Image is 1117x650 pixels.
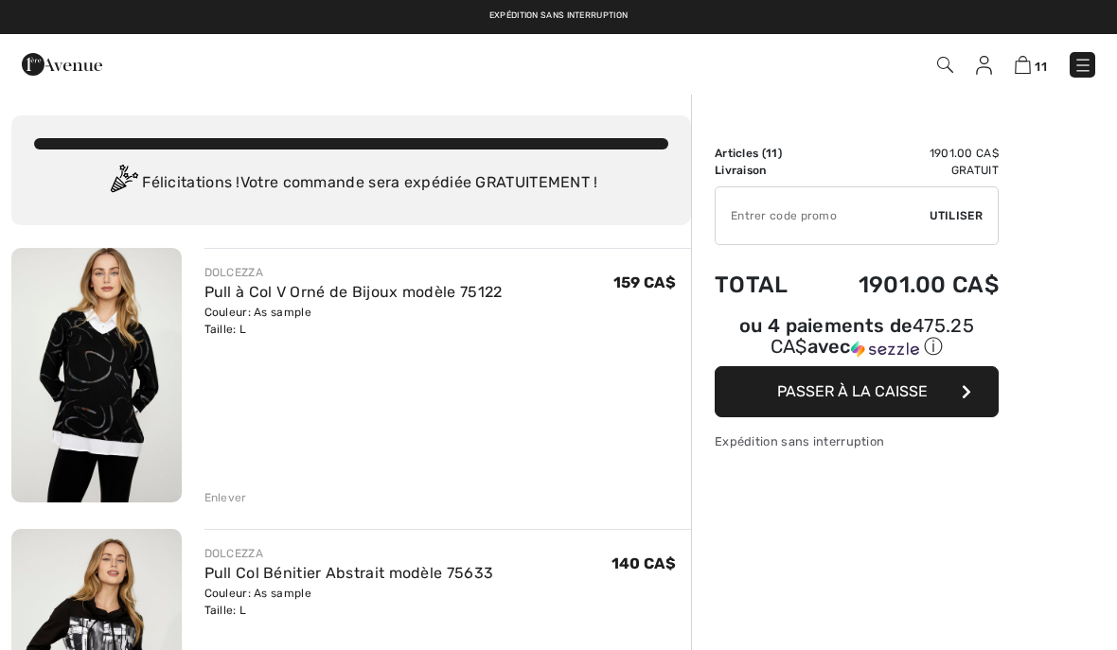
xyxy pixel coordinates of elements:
[716,187,930,244] input: Code promo
[1015,56,1031,74] img: Panier d'achat
[715,432,999,450] div: Expédition sans interruption
[812,253,999,317] td: 1901.00 CA$
[204,304,503,338] div: Couleur: As sample Taille: L
[930,207,983,224] span: Utiliser
[812,162,999,179] td: Gratuit
[204,585,494,619] div: Couleur: As sample Taille: L
[22,54,102,72] a: 1ère Avenue
[1073,56,1092,75] img: Menu
[715,317,999,366] div: ou 4 paiements de475.25 CA$avecSezzle Cliquez pour en savoir plus sur Sezzle
[771,314,974,358] span: 475.25 CA$
[715,366,999,417] button: Passer à la caisse
[777,382,928,400] span: Passer à la caisse
[204,545,494,562] div: DOLCEZZA
[22,45,102,83] img: 1ère Avenue
[715,253,812,317] td: Total
[715,162,812,179] td: Livraison
[937,57,953,73] img: Recherche
[715,145,812,162] td: Articles ( )
[851,341,919,358] img: Sezzle
[104,165,142,202] img: Congratulation2.svg
[715,317,999,360] div: ou 4 paiements de avec
[34,165,668,202] div: Félicitations ! Votre commande sera expédiée GRATUITEMENT !
[204,489,247,506] div: Enlever
[11,248,182,502] img: Pull à Col V Orné de Bijoux modèle 75122
[204,264,503,281] div: DOLCEZZA
[812,145,999,162] td: 1901.00 CA$
[1035,60,1047,74] span: 11
[204,283,503,301] a: Pull à Col V Orné de Bijoux modèle 75122
[1015,53,1047,76] a: 11
[766,147,778,160] span: 11
[612,554,676,572] span: 140 CA$
[976,56,992,75] img: Mes infos
[613,273,676,291] span: 159 CA$
[204,564,494,582] a: Pull Col Bénitier Abstrait modèle 75633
